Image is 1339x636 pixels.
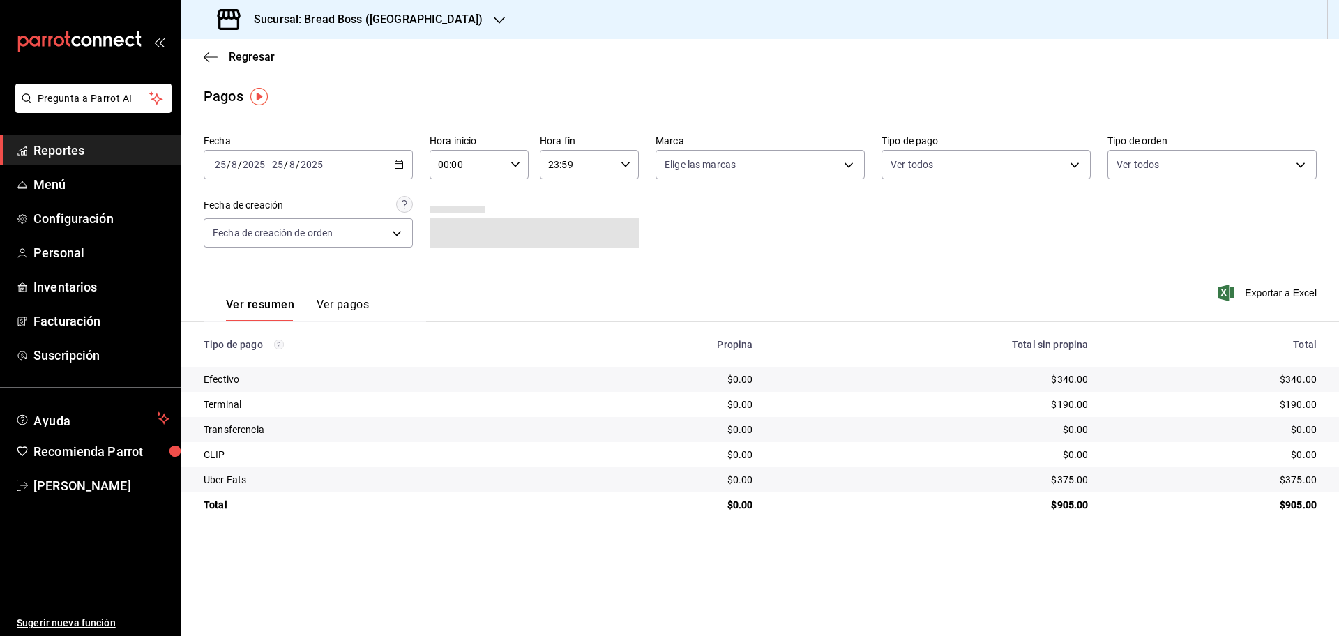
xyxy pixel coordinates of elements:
[204,448,556,462] div: CLIP
[229,50,275,63] span: Regresar
[33,175,169,194] span: Menú
[578,339,752,350] div: Propina
[656,136,865,146] label: Marca
[578,498,752,512] div: $0.00
[204,473,556,487] div: Uber Eats
[284,159,288,170] span: /
[578,372,752,386] div: $0.00
[891,158,933,172] span: Ver todos
[274,340,284,349] svg: Los pagos realizados con Pay y otras terminales son montos brutos.
[540,136,639,146] label: Hora fin
[271,159,284,170] input: --
[15,84,172,113] button: Pregunta a Parrot AI
[204,397,556,411] div: Terminal
[1221,285,1317,301] button: Exportar a Excel
[289,159,296,170] input: --
[776,473,1089,487] div: $375.00
[267,159,270,170] span: -
[1111,448,1317,462] div: $0.00
[578,397,752,411] div: $0.00
[665,158,736,172] span: Elige las marcas
[33,243,169,262] span: Personal
[33,209,169,228] span: Configuración
[578,448,752,462] div: $0.00
[204,86,243,107] div: Pagos
[1111,423,1317,437] div: $0.00
[776,423,1089,437] div: $0.00
[1111,372,1317,386] div: $340.00
[204,498,556,512] div: Total
[10,101,172,116] a: Pregunta a Parrot AI
[17,616,169,630] span: Sugerir nueva función
[231,159,238,170] input: --
[296,159,300,170] span: /
[317,298,369,321] button: Ver pagos
[33,476,169,495] span: [PERSON_NAME]
[776,448,1089,462] div: $0.00
[238,159,242,170] span: /
[33,410,151,427] span: Ayuda
[776,339,1089,350] div: Total sin propina
[1111,473,1317,487] div: $375.00
[227,159,231,170] span: /
[242,159,266,170] input: ----
[213,226,333,240] span: Fecha de creación de orden
[250,88,268,105] img: Tooltip marker
[204,136,413,146] label: Fecha
[204,339,556,350] div: Tipo de pago
[38,91,150,106] span: Pregunta a Parrot AI
[578,473,752,487] div: $0.00
[204,372,556,386] div: Efectivo
[243,11,483,28] h3: Sucursal: Bread Boss ([GEOGRAPHIC_DATA])
[153,36,165,47] button: open_drawer_menu
[776,372,1089,386] div: $340.00
[300,159,324,170] input: ----
[1111,339,1317,350] div: Total
[1111,397,1317,411] div: $190.00
[226,298,369,321] div: navigation tabs
[204,423,556,437] div: Transferencia
[430,136,529,146] label: Hora inicio
[214,159,227,170] input: --
[33,278,169,296] span: Inventarios
[1107,136,1317,146] label: Tipo de orden
[33,346,169,365] span: Suscripción
[882,136,1091,146] label: Tipo de pago
[204,50,275,63] button: Regresar
[33,442,169,461] span: Recomienda Parrot
[33,141,169,160] span: Reportes
[204,198,283,213] div: Fecha de creación
[776,397,1089,411] div: $190.00
[578,423,752,437] div: $0.00
[1111,498,1317,512] div: $905.00
[226,298,294,321] button: Ver resumen
[1117,158,1159,172] span: Ver todos
[33,312,169,331] span: Facturación
[776,498,1089,512] div: $905.00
